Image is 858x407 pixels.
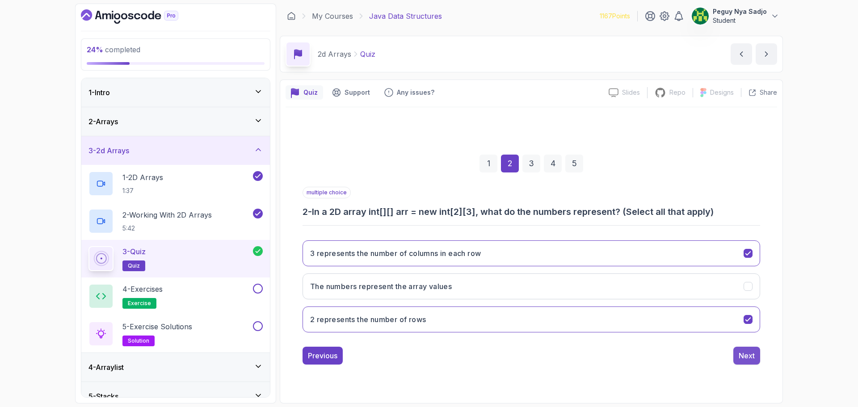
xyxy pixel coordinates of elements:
[87,45,140,54] span: completed
[312,11,353,21] a: My Courses
[303,240,760,266] button: 3 represents the number of columns in each row
[122,172,163,183] p: 1 - 2D Arrays
[122,284,163,294] p: 4 - Exercises
[691,7,779,25] button: user profile imagePeguy Nya SadjoStudent
[318,49,351,59] p: 2d Arrays
[713,16,767,25] p: Student
[88,284,263,309] button: 4-Exercisesexercise
[88,321,263,346] button: 5-Exercise Solutionssolution
[379,85,440,100] button: Feedback button
[692,8,709,25] img: user profile image
[81,78,270,107] button: 1-Intro
[88,145,129,156] h3: 3 - 2d Arrays
[710,88,734,97] p: Designs
[327,85,375,100] button: Support button
[739,350,755,361] div: Next
[81,353,270,382] button: 4-Arraylist
[713,7,767,16] p: Peguy Nya Sadjo
[397,88,434,97] p: Any issues?
[731,43,752,65] button: previous content
[88,171,263,196] button: 1-2D Arrays1:37
[733,347,760,365] button: Next
[760,88,777,97] p: Share
[345,88,370,97] p: Support
[308,350,337,361] div: Previous
[369,11,442,21] p: Java Data Structures
[88,116,118,127] h3: 2 - Arrays
[501,155,519,172] div: 2
[303,88,318,97] p: Quiz
[128,300,151,307] span: exercise
[81,136,270,165] button: 3-2d Arrays
[544,155,562,172] div: 4
[310,314,426,325] h3: 2 represents the number of rows
[479,155,497,172] div: 1
[122,186,163,195] p: 1:37
[622,88,640,97] p: Slides
[81,9,199,24] a: Dashboard
[88,87,110,98] h3: 1 - Intro
[310,248,481,259] h3: 3 represents the number of columns in each row
[303,347,343,365] button: Previous
[87,45,103,54] span: 24 %
[81,107,270,136] button: 2-Arrays
[600,12,630,21] p: 1167 Points
[122,210,212,220] p: 2 - Working With 2D Arrays
[88,362,124,373] h3: 4 - Arraylist
[303,273,760,299] button: The numbers represent the array values
[669,88,686,97] p: Repo
[122,321,192,332] p: 5 - Exercise Solutions
[122,246,146,257] p: 3 - Quiz
[286,85,323,100] button: quiz button
[128,337,149,344] span: solution
[88,391,118,402] h3: 5 - Stacks
[522,155,540,172] div: 3
[741,88,777,97] button: Share
[128,262,140,269] span: quiz
[756,43,777,65] button: next content
[565,155,583,172] div: 5
[287,12,296,21] a: Dashboard
[303,306,760,332] button: 2 represents the number of rows
[360,49,375,59] p: Quiz
[303,187,351,198] p: multiple choice
[303,206,760,218] h3: 2 - In a 2D array int[][] arr = new int[2][3], what do the numbers represent? (Select all that ap...
[310,281,452,292] h3: The numbers represent the array values
[122,224,212,233] p: 5:42
[88,209,263,234] button: 2-Working With 2D Arrays5:42
[88,246,263,271] button: 3-Quizquiz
